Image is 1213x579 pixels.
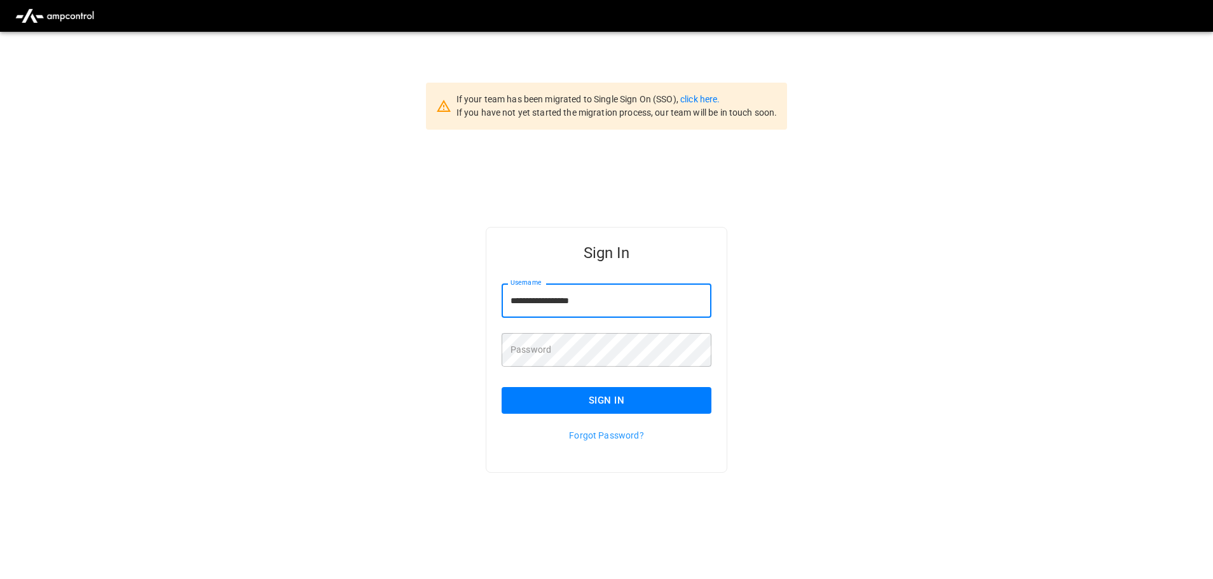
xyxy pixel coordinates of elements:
p: Forgot Password? [502,429,711,442]
a: click here. [680,94,720,104]
button: Sign In [502,387,711,414]
span: If you have not yet started the migration process, our team will be in touch soon. [456,107,778,118]
img: ampcontrol.io logo [10,4,99,28]
h5: Sign In [502,243,711,263]
span: If your team has been migrated to Single Sign On (SSO), [456,94,680,104]
label: Username [511,278,541,288]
